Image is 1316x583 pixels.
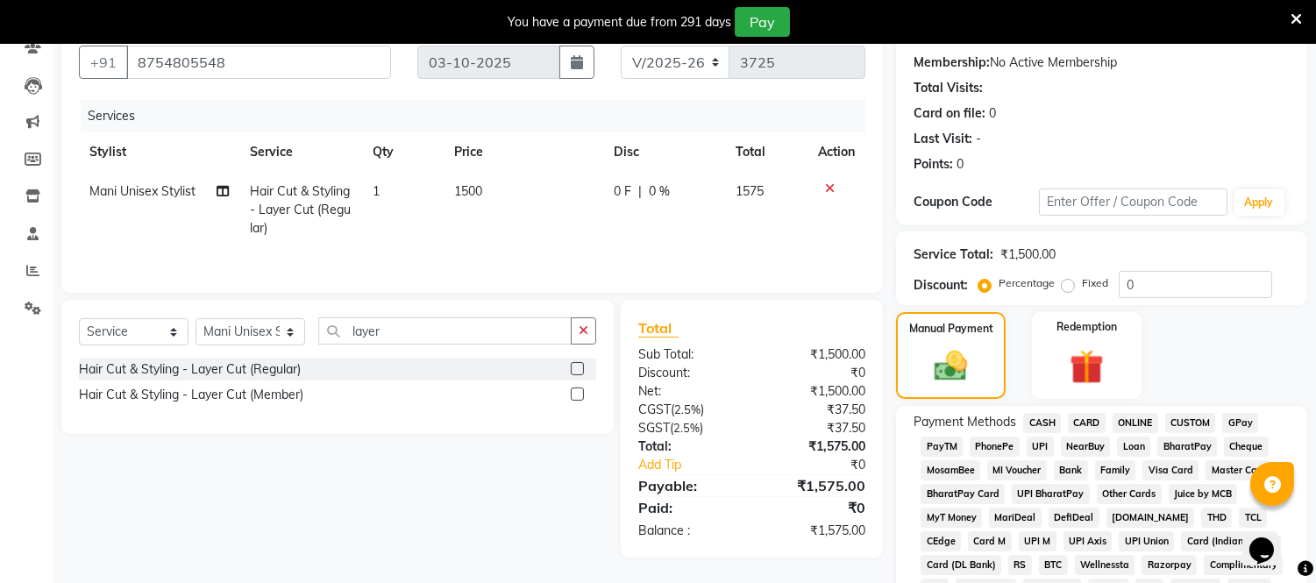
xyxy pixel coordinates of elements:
[1181,531,1277,551] span: Card (Indian Bank)
[625,437,752,456] div: Total:
[638,420,670,436] span: SGST
[318,317,572,345] input: Search or Scan
[921,460,980,480] span: MosamBee
[508,13,731,32] div: You have a payment due from 291 days
[1063,531,1113,551] span: UPI Axis
[807,132,865,172] th: Action
[1242,513,1298,565] iframe: chat widget
[914,104,985,123] div: Card on file:
[674,402,701,416] span: 2.5%
[1068,413,1106,433] span: CARD
[968,531,1012,551] span: Card M
[1061,437,1111,457] span: NearBuy
[638,319,679,338] span: Total
[1206,460,1272,480] span: Master Card
[1008,555,1032,575] span: RS
[250,183,351,236] span: Hair Cut & Styling - Layer Cut (Regular)
[752,437,879,456] div: ₹1,575.00
[239,132,362,172] th: Service
[79,360,301,379] div: Hair Cut & Styling - Layer Cut (Regular)
[638,182,642,201] span: |
[1142,460,1199,480] span: Visa Card
[625,497,752,518] div: Paid:
[1054,460,1088,480] span: Bank
[1204,555,1283,575] span: Complimentary
[1201,508,1232,528] span: THD
[1097,484,1162,504] span: Other Cards
[1239,508,1267,528] span: TCL
[79,132,239,172] th: Stylist
[987,460,1047,480] span: MI Voucher
[625,475,752,496] div: Payable:
[1012,484,1090,504] span: UPI BharatPay
[1095,460,1136,480] span: Family
[989,508,1042,528] span: MariDeal
[989,104,996,123] div: 0
[625,522,752,540] div: Balance :
[1039,555,1068,575] span: BTC
[625,364,752,382] div: Discount:
[752,364,879,382] div: ₹0
[752,522,879,540] div: ₹1,575.00
[638,402,671,417] span: CGST
[625,401,752,419] div: ( )
[362,132,444,172] th: Qty
[444,132,603,172] th: Price
[735,7,790,37] button: Pay
[79,46,128,79] button: +91
[625,345,752,364] div: Sub Total:
[1027,437,1054,457] span: UPI
[773,456,879,474] div: ₹0
[909,321,993,337] label: Manual Payment
[752,382,879,401] div: ₹1,500.00
[921,531,961,551] span: CEdge
[1119,531,1174,551] span: UPI Union
[126,46,391,79] input: Search by Name/Mobile/Email/Code
[1234,189,1284,216] button: Apply
[1142,555,1197,575] span: Razorpay
[1157,437,1217,457] span: BharatPay
[1169,484,1238,504] span: Juice by MCB
[921,437,963,457] span: PayTM
[752,419,879,437] div: ₹37.50
[1113,413,1158,433] span: ONLINE
[921,508,982,528] span: MyT Money
[1075,555,1135,575] span: Wellnessta
[752,475,879,496] div: ₹1,575.00
[1082,275,1108,291] label: Fixed
[1165,413,1216,433] span: CUSTOM
[1019,531,1056,551] span: UPI M
[89,183,196,199] span: Mani Unisex Stylist
[603,132,725,172] th: Disc
[1224,437,1269,457] span: Cheque
[1106,508,1195,528] span: [DOMAIN_NAME]
[914,413,1016,431] span: Payment Methods
[625,456,773,474] a: Add Tip
[924,347,977,385] img: _cash.svg
[1000,245,1056,264] div: ₹1,500.00
[1056,319,1117,335] label: Redemption
[914,130,972,148] div: Last Visit:
[736,183,764,199] span: 1575
[914,155,953,174] div: Points:
[914,245,993,264] div: Service Total:
[752,345,879,364] div: ₹1,500.00
[1023,413,1061,433] span: CASH
[1049,508,1099,528] span: DefiDeal
[625,419,752,437] div: ( )
[1059,345,1114,388] img: _gift.svg
[625,382,752,401] div: Net:
[999,275,1055,291] label: Percentage
[914,79,983,97] div: Total Visits:
[614,182,631,201] span: 0 F
[725,132,808,172] th: Total
[1117,437,1150,457] span: Loan
[921,555,1001,575] span: Card (DL Bank)
[914,193,1039,211] div: Coupon Code
[914,276,968,295] div: Discount:
[1222,413,1258,433] span: GPay
[373,183,380,199] span: 1
[673,421,700,435] span: 2.5%
[752,497,879,518] div: ₹0
[921,484,1005,504] span: BharatPay Card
